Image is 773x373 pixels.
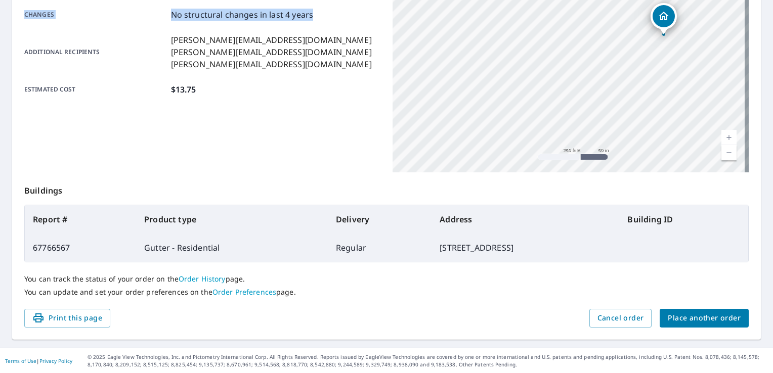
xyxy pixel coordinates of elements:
div: Dropped pin, building 1, Residential property, 5985 Woodsbend Dr Milford, OH 45150 [651,3,677,34]
th: Address [432,205,619,234]
th: Building ID [619,205,748,234]
td: [STREET_ADDRESS] [432,234,619,262]
p: [PERSON_NAME][EMAIL_ADDRESS][DOMAIN_NAME] [171,46,372,58]
p: Buildings [24,172,749,205]
p: $13.75 [171,83,196,96]
th: Product type [136,205,328,234]
p: © 2025 Eagle View Technologies, Inc. and Pictometry International Corp. All Rights Reserved. Repo... [88,353,768,368]
a: Order History [179,274,226,284]
a: Current Level 17, Zoom In [721,130,737,145]
td: Regular [328,234,432,262]
td: Gutter - Residential [136,234,328,262]
p: You can track the status of your order on the page. [24,274,749,284]
th: Report # [25,205,136,234]
a: Privacy Policy [39,357,72,364]
p: Additional recipients [24,34,167,70]
a: Order Preferences [212,287,276,297]
a: Terms of Use [5,357,36,364]
button: Cancel order [589,309,652,328]
a: Current Level 17, Zoom Out [721,145,737,160]
p: You can update and set your order preferences on the page. [24,288,749,297]
button: Place another order [660,309,749,328]
span: Place another order [668,312,741,324]
p: No structural changes in last 4 years [171,9,314,21]
span: Cancel order [597,312,644,324]
p: [PERSON_NAME][EMAIL_ADDRESS][DOMAIN_NAME] [171,58,372,70]
td: 67766567 [25,234,136,262]
p: Estimated cost [24,83,167,96]
th: Delivery [328,205,432,234]
button: Print this page [24,309,110,328]
span: Print this page [32,312,102,324]
p: [PERSON_NAME][EMAIL_ADDRESS][DOMAIN_NAME] [171,34,372,46]
p: Changes [24,9,167,21]
p: | [5,358,72,364]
